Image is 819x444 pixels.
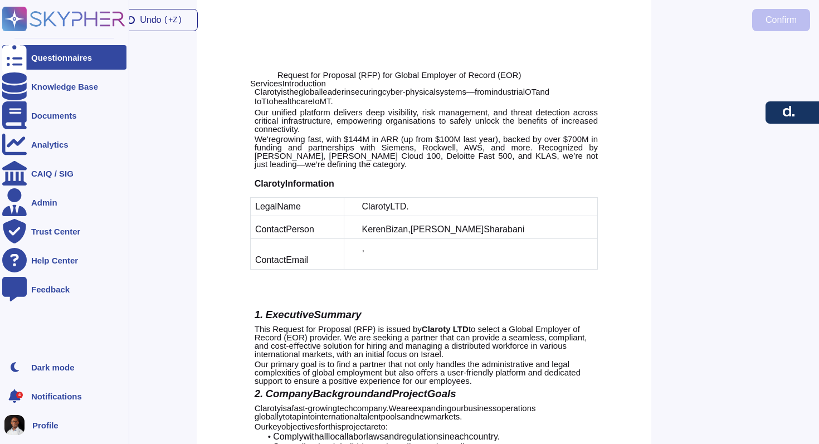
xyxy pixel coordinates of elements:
[255,403,536,421] span: operations globally
[31,198,57,207] div: Admin
[299,87,321,96] span: global
[4,415,25,435] img: user
[2,45,126,70] a: Questionnaires
[31,169,74,178] div: CAIQ / SIG
[382,87,436,96] span: cyber-physical
[255,324,422,334] span: This Request for Proposal (RFP) is issued by
[255,359,581,386] span: Our primary goal is to ﬁnd a partner that not only handles the administrative and legal complexit...
[265,388,313,399] span: Company
[362,243,364,253] span: ,
[31,53,92,62] div: Questionnaires
[255,324,587,359] span: to select a Global Employer of Record (EOR) provider. We are seeking a partner that can provide a...
[281,422,319,431] span: objectives
[31,82,98,91] div: Knowledge Base
[269,422,281,431] span: key
[290,412,301,421] span: tap
[255,309,264,320] span: 1.
[422,324,469,334] span: Claroty LTD
[469,432,500,441] span: country.
[386,225,408,234] span: Bizan
[491,87,525,96] span: industrial
[452,403,464,413] span: our
[266,96,274,106] span: to
[286,225,314,234] span: Person
[464,403,496,413] span: business
[401,412,415,421] span: and
[303,432,319,441] span: with
[378,422,388,431] span: to:
[328,432,347,441] span: local
[282,79,326,88] span: Introduction
[281,87,287,96] span: is
[319,422,329,431] span: for
[411,225,484,234] span: [PERSON_NAME]
[362,202,391,211] span: Claroty
[277,202,301,211] span: Name
[31,256,78,265] div: Help Center
[360,412,381,421] span: talent
[273,432,303,441] span: Comply
[16,392,23,398] div: 4
[2,219,126,243] a: Trust Center
[2,413,32,437] button: user
[255,134,598,169] span: growing fast, with $144M in ARR (up from $100M last year), backed by over $700M in funding and pa...
[255,422,269,431] span: Our
[287,403,291,413] span: a
[255,225,286,234] span: Contact
[399,432,442,441] span: regulations
[392,388,427,399] span: Project
[384,432,399,441] span: and
[255,108,598,134] span: Our uniﬁed platform delivers deep visibility, risk management, and threat detection across critic...
[313,388,373,399] span: Background
[436,87,491,96] span: systems—from
[255,96,267,106] span: IoT
[388,403,401,413] span: We
[2,132,126,157] a: Analytics
[401,403,413,413] span: are
[450,432,469,441] span: each
[430,412,462,421] span: markets.
[381,412,401,421] span: pools
[342,422,367,431] span: project
[442,432,449,441] span: in
[301,412,315,421] span: into
[328,422,341,431] span: this
[313,96,333,106] span: IoMT.
[113,9,198,31] button: Undo(+Z)
[2,277,126,301] a: Feedback
[525,87,535,96] span: OT
[2,190,126,214] a: Admin
[415,412,430,421] span: new
[255,202,277,211] span: Legal
[255,87,281,96] span: Claroty
[287,87,299,96] span: the
[362,225,386,234] span: Keren
[373,388,392,399] span: and
[31,285,70,294] div: Feedback
[286,255,308,265] span: Email
[31,363,75,372] div: Dark mode
[31,227,80,236] div: Trust Center
[319,432,328,441] span: all
[427,388,456,399] span: Goals
[367,422,379,431] span: are
[31,140,69,149] div: Analytics
[255,403,281,413] span: Claroty
[255,179,285,188] span: Claroty
[752,9,810,31] button: Confirm
[390,202,408,211] span: LTD.
[255,255,286,265] span: Contact
[337,403,353,413] span: tech
[291,403,337,413] span: fast-growing
[344,87,351,96] span: in
[347,432,367,441] span: labor
[2,248,126,272] a: Help Center
[535,87,549,96] span: and
[2,161,126,186] a: CAIQ / SIG
[315,412,360,421] span: international
[140,16,184,25] span: Undo
[366,432,384,441] span: laws
[413,403,451,413] span: expanding
[281,403,287,413] span: is
[162,16,185,24] kbd: ( +Z)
